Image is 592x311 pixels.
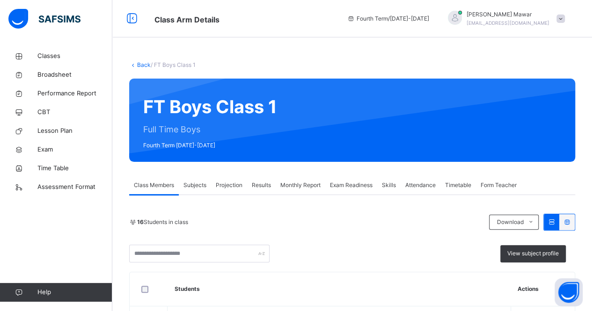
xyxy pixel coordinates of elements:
span: Results [252,181,271,189]
div: Hafiz AbdullahMawar [439,10,570,27]
span: Download [497,218,523,226]
span: Time Table [37,164,112,173]
span: Exam Readiness [330,181,373,189]
span: Fourth Term [DATE]-[DATE] [143,141,277,150]
span: Assessment Format [37,182,112,192]
span: Monthly Report [280,181,321,189]
button: Open asap [555,278,583,306]
span: Form Teacher [481,181,517,189]
span: Attendance [405,181,436,189]
span: session/term information [347,14,429,23]
span: [PERSON_NAME] Mawar [467,10,549,19]
span: Classes [37,51,112,61]
img: safsims [8,9,80,29]
span: Class Arm Details [154,15,219,24]
span: Skills [382,181,396,189]
span: Broadsheet [37,70,112,80]
span: / FT Boys Class 1 [151,61,196,68]
span: Class Members [134,181,174,189]
span: Timetable [445,181,471,189]
span: View subject profile [507,249,559,258]
span: CBT [37,108,112,117]
span: Lesson Plan [37,126,112,136]
span: Students in class [137,218,188,226]
span: Exam [37,145,112,154]
a: Back [137,61,151,68]
span: [EMAIL_ADDRESS][DOMAIN_NAME] [467,20,549,26]
span: Projection [216,181,242,189]
th: Students [168,272,511,306]
span: Performance Report [37,89,112,98]
th: Actions [511,272,575,306]
span: Help [37,288,112,297]
b: 16 [137,218,144,225]
span: Subjects [183,181,206,189]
